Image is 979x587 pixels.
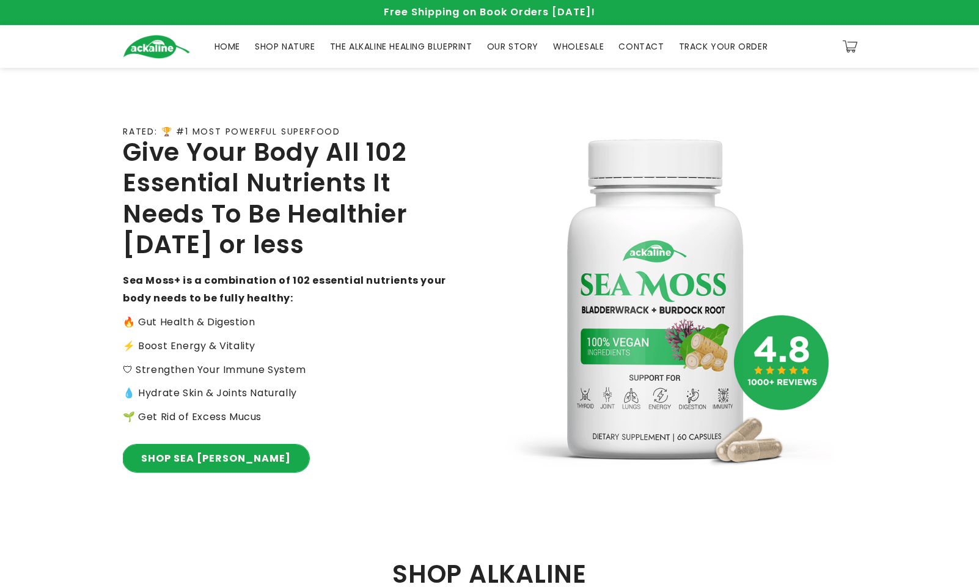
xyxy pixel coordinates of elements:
p: 🔥 Gut Health & Digestion [123,314,447,331]
p: RATED: 🏆 #1 MOST POWERFUL SUPERFOOD [123,127,340,137]
span: WHOLESALE [553,41,604,52]
span: THE ALKALINE HEALING BLUEPRINT [330,41,472,52]
a: CONTACT [611,34,671,59]
span: HOME [215,41,240,52]
a: TRACK YOUR ORDER [672,34,776,59]
strong: Sea Moss+ is a combination of 102 essential nutrients your body needs to be fully healthy: [123,273,446,305]
p: 🛡 Strengthen Your Immune System [123,361,447,379]
a: THE ALKALINE HEALING BLUEPRINT [323,34,480,59]
h2: Give Your Body All 102 Essential Nutrients It Needs To Be Healthier [DATE] or less [123,137,447,260]
a: SHOP SEA [PERSON_NAME] [123,445,309,472]
a: SHOP NATURE [248,34,323,59]
span: Free Shipping on Book Orders [DATE]! [384,5,595,19]
span: TRACK YOUR ORDER [679,41,768,52]
span: SHOP NATURE [255,41,315,52]
a: HOME [207,34,248,59]
span: CONTACT [618,41,664,52]
img: Ackaline [123,35,190,59]
span: OUR STORY [487,41,538,52]
p: 💧 Hydrate Skin & Joints Naturally [123,385,447,402]
a: WHOLESALE [546,34,611,59]
p: 🌱 Get Rid of Excess Mucus [123,408,447,426]
p: ⚡️ Boost Energy & Vitality [123,338,447,355]
a: OUR STORY [480,34,546,59]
